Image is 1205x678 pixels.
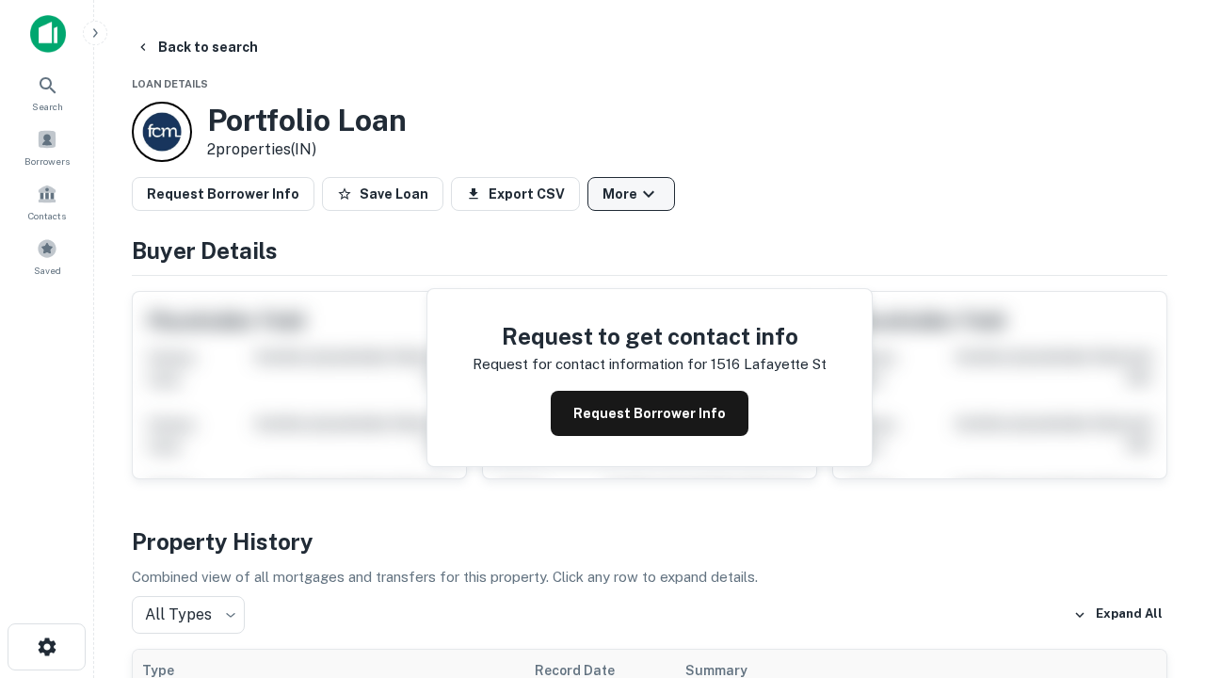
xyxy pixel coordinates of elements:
span: Loan Details [132,78,208,89]
button: Export CSV [451,177,580,211]
p: 1516 lafayette st [711,353,827,376]
a: Contacts [6,176,88,227]
span: Borrowers [24,153,70,169]
p: Combined view of all mortgages and transfers for this property. Click any row to expand details. [132,566,1167,589]
span: Search [32,99,63,114]
h4: Request to get contact info [473,319,827,353]
button: Request Borrower Info [551,391,748,436]
a: Search [6,67,88,118]
button: Request Borrower Info [132,177,314,211]
button: Back to search [128,30,265,64]
span: Saved [34,263,61,278]
p: Request for contact information for [473,353,707,376]
p: 2 properties (IN) [207,138,407,161]
img: capitalize-icon.png [30,15,66,53]
div: All Types [132,596,245,634]
h3: Portfolio Loan [207,103,407,138]
a: Borrowers [6,121,88,172]
h4: Buyer Details [132,234,1167,267]
h4: Property History [132,525,1167,558]
a: Saved [6,231,88,282]
iframe: Chat Widget [1111,467,1205,557]
button: Expand All [1068,601,1167,629]
button: Save Loan [322,177,443,211]
button: More [587,177,675,211]
span: Contacts [28,208,66,223]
